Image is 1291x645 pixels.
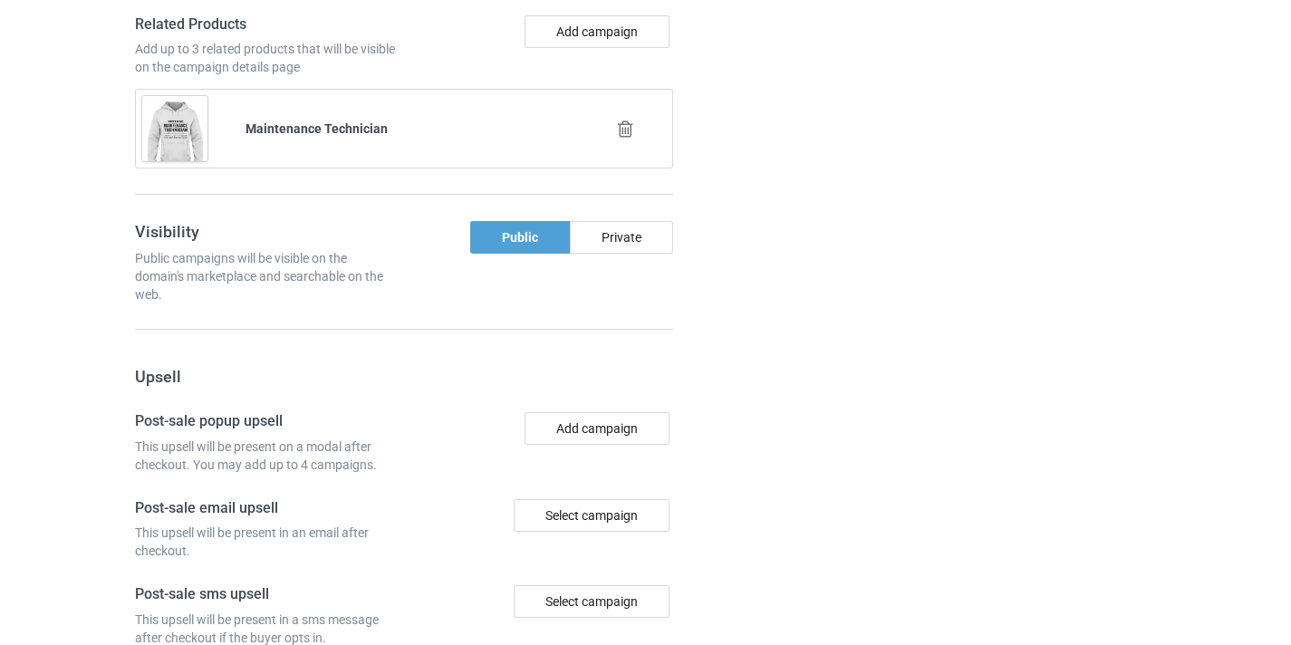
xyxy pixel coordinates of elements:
[135,524,398,560] div: This upsell will be present in an email after checkout.
[135,249,398,303] div: Public campaigns will be visible on the domain's marketplace and searchable on the web.
[135,366,673,387] h3: Upsell
[470,221,570,254] div: Public
[514,585,670,618] div: Select campaign
[135,15,398,34] h4: Related Products
[135,412,398,431] h4: Post-sale popup upsell
[135,585,398,604] h4: Post-sale sms upsell
[570,221,673,254] div: Private
[135,438,398,474] div: This upsell will be present on a modal after checkout. You may add up to 4 campaigns.
[525,15,670,48] button: Add campaign
[135,40,398,76] div: Add up to 3 related products that will be visible on the campaign details page
[525,412,670,445] button: Add campaign
[246,121,388,136] b: Maintenance Technician
[514,499,670,532] div: Select campaign
[135,499,398,518] h4: Post-sale email upsell
[135,221,398,242] h3: Visibility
